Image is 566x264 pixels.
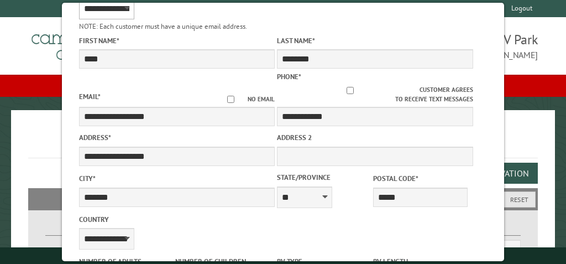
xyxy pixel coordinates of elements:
label: Customer agrees to receive text messages [277,85,473,104]
label: Address 2 [277,132,473,143]
label: State/Province [277,172,371,183]
label: First Name [79,35,275,46]
label: Postal Code [373,173,467,184]
label: Phone [277,72,301,81]
small: NOTE: Each customer must have a unique email address. [79,22,247,31]
label: City [79,173,275,184]
img: Campground Commander [28,22,166,65]
input: Customer agrees to receive text messages [281,87,420,94]
label: No email [214,95,275,104]
label: Last Name [277,35,473,46]
label: Email [79,92,101,101]
label: Address [79,132,275,143]
h1: Reservations [28,128,538,158]
label: Dates [45,223,161,236]
label: From: [45,247,75,257]
button: Reset [503,191,536,208]
h2: Filters [28,188,538,209]
span: [PERSON_NAME]'s Big Bear RV Park [EMAIL_ADDRESS][DOMAIN_NAME] [283,30,538,61]
input: No email [214,96,248,103]
label: Country [79,214,275,225]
